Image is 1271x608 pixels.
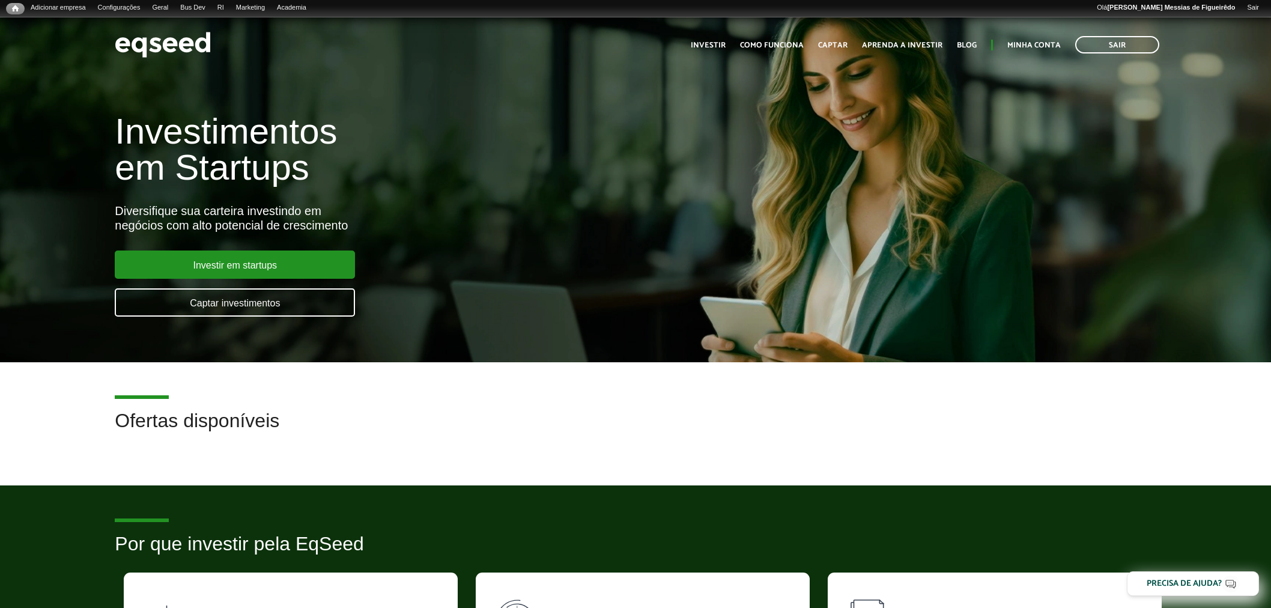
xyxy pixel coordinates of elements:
[211,3,230,13] a: RI
[230,3,271,13] a: Marketing
[1107,4,1235,11] strong: [PERSON_NAME] Messias de Figueirêdo
[818,41,848,49] a: Captar
[115,251,355,279] a: Investir em startups
[1075,36,1159,53] a: Sair
[271,3,312,13] a: Academia
[1007,41,1061,49] a: Minha conta
[115,114,732,186] h1: Investimentos em Startups
[115,534,1156,573] h2: Por que investir pela EqSeed
[115,288,355,317] a: Captar investimentos
[1091,3,1241,13] a: Olá[PERSON_NAME] Messias de Figueirêdo
[115,29,211,61] img: EqSeed
[740,41,804,49] a: Como funciona
[146,3,174,13] a: Geral
[25,3,92,13] a: Adicionar empresa
[691,41,726,49] a: Investir
[92,3,147,13] a: Configurações
[115,204,732,233] div: Diversifique sua carteira investindo em negócios com alto potencial de crescimento
[174,3,211,13] a: Bus Dev
[115,410,1156,449] h2: Ofertas disponíveis
[12,4,19,13] span: Início
[6,3,25,14] a: Início
[957,41,977,49] a: Blog
[862,41,942,49] a: Aprenda a investir
[1241,3,1265,13] a: Sair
